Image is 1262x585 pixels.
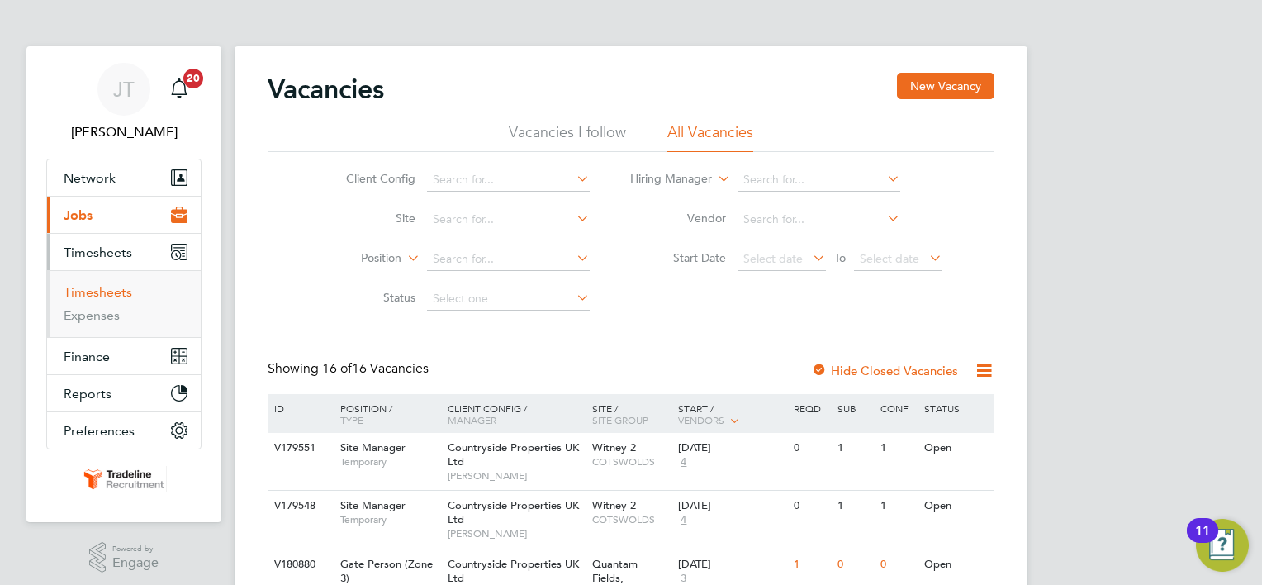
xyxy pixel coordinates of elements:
[444,394,588,434] div: Client Config /
[738,169,900,192] input: Search for...
[876,491,919,521] div: 1
[64,386,111,402] span: Reports
[833,491,876,521] div: 1
[678,413,724,426] span: Vendors
[897,73,994,99] button: New Vacancy
[592,455,671,468] span: COTSWOLDS
[112,542,159,556] span: Powered by
[47,234,201,270] button: Timesheets
[833,394,876,422] div: Sub
[674,394,790,435] div: Start /
[320,290,415,305] label: Status
[320,171,415,186] label: Client Config
[47,412,201,449] button: Preferences
[26,46,221,522] nav: Main navigation
[270,433,328,464] div: V179551
[592,498,636,512] span: Witney 2
[678,558,785,572] div: [DATE]
[46,63,202,142] a: JT[PERSON_NAME]
[64,423,135,439] span: Preferences
[47,270,201,337] div: Timesheets
[81,466,167,492] img: tradelinerecruitment-logo-retina.png
[790,394,833,422] div: Reqd
[920,433,992,464] div: Open
[47,159,201,196] button: Network
[678,499,785,513] div: [DATE]
[46,122,202,142] span: Jemima Topping
[270,491,328,521] div: V179548
[112,556,159,570] span: Engage
[340,557,433,585] span: Gate Person (Zone 3)
[1196,519,1249,572] button: Open Resource Center, 11 new notifications
[876,549,919,580] div: 0
[631,211,726,226] label: Vendor
[270,394,328,422] div: ID
[47,338,201,374] button: Finance
[183,69,203,88] span: 20
[322,360,429,377] span: 16 Vacancies
[592,413,648,426] span: Site Group
[163,63,196,116] a: 20
[268,73,384,106] h2: Vacancies
[509,122,626,152] li: Vacancies I follow
[743,251,803,266] span: Select date
[448,527,584,540] span: [PERSON_NAME]
[667,122,753,152] li: All Vacancies
[64,307,120,323] a: Expenses
[678,455,689,469] span: 4
[920,394,992,422] div: Status
[617,171,712,188] label: Hiring Manager
[113,78,135,100] span: JT
[592,513,671,526] span: COTSWOLDS
[448,498,579,526] span: Countryside Properties UK Ltd
[64,170,116,186] span: Network
[340,498,406,512] span: Site Manager
[738,208,900,231] input: Search for...
[678,513,689,527] span: 4
[876,433,919,464] div: 1
[790,549,833,580] div: 1
[448,469,584,483] span: [PERSON_NAME]
[678,441,785,455] div: [DATE]
[829,247,851,269] span: To
[322,360,352,377] span: 16 of
[427,288,590,311] input: Select one
[448,440,579,468] span: Countryside Properties UK Ltd
[876,394,919,422] div: Conf
[47,375,201,411] button: Reports
[811,363,958,378] label: Hide Closed Vacancies
[588,394,675,434] div: Site /
[47,197,201,233] button: Jobs
[64,349,110,364] span: Finance
[64,284,132,300] a: Timesheets
[1195,530,1210,552] div: 11
[833,549,876,580] div: 0
[860,251,919,266] span: Select date
[631,250,726,265] label: Start Date
[340,513,439,526] span: Temporary
[920,549,992,580] div: Open
[46,466,202,492] a: Go to home page
[427,208,590,231] input: Search for...
[448,413,496,426] span: Manager
[448,557,579,585] span: Countryside Properties UK Ltd
[790,433,833,464] div: 0
[64,245,132,260] span: Timesheets
[89,542,159,573] a: Powered byEngage
[270,549,328,580] div: V180880
[306,250,401,267] label: Position
[268,360,432,378] div: Showing
[340,440,406,454] span: Site Manager
[790,491,833,521] div: 0
[320,211,415,226] label: Site
[592,440,636,454] span: Witney 2
[340,413,363,426] span: Type
[340,455,439,468] span: Temporary
[920,491,992,521] div: Open
[64,207,93,223] span: Jobs
[427,169,590,192] input: Search for...
[328,394,444,434] div: Position /
[833,433,876,464] div: 1
[427,248,590,271] input: Search for...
